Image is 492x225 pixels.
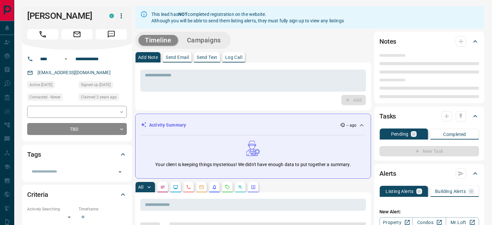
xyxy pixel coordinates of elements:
[379,108,479,124] div: Tasks
[27,11,100,21] h1: [PERSON_NAME]
[160,185,165,190] svg: Notes
[79,94,127,103] div: Thu Nov 10 2022
[251,185,256,190] svg: Agent Actions
[27,187,127,202] div: Criteria
[79,81,127,90] div: Thu Nov 10 2022
[379,34,479,49] div: Notes
[151,8,344,27] div: This lead has completed registration on the website. Although you will be able to send them listi...
[379,166,479,181] div: Alerts
[62,55,70,63] button: Open
[180,35,227,46] button: Campaigns
[138,185,143,189] p: All
[386,189,414,194] p: Listing Alerts
[379,36,396,47] h2: Notes
[186,185,191,190] svg: Calls
[27,147,127,162] div: Tags
[173,185,178,190] svg: Lead Browsing Activity
[141,119,366,131] div: Activity Summary-- ago
[27,189,48,200] h2: Criteria
[81,94,117,100] span: Claimed 2 years ago
[379,168,396,179] h2: Alerts
[79,206,127,212] p: Timeframe:
[96,29,127,39] span: Message
[27,206,75,212] p: Actively Searching:
[435,189,466,194] p: Building Alerts
[138,35,178,46] button: Timeline
[138,55,158,60] p: Add Note
[29,82,52,88] span: Active [DATE]
[379,208,479,215] p: New Alert:
[225,185,230,190] svg: Requests
[29,94,60,100] span: Contacted - Never
[238,185,243,190] svg: Opportunities
[149,122,186,129] p: Activity Summary
[27,29,58,39] span: Call
[81,82,111,88] span: Signed up [DATE]
[391,132,409,136] p: Pending
[379,111,396,121] h2: Tasks
[199,185,204,190] svg: Emails
[27,123,127,135] div: TBD
[109,14,114,18] div: condos.ca
[443,132,466,137] p: Completed
[27,149,41,160] h2: Tags
[197,55,217,60] p: Send Text
[61,29,93,39] span: Email
[178,12,188,17] strong: NOT
[115,167,125,176] button: Open
[166,55,189,60] p: Send Email
[225,55,242,60] p: Log Call
[155,161,351,168] p: Your client is keeping things mysterious! We didn't have enough data to put together a summary.
[212,185,217,190] svg: Listing Alerts
[346,122,356,128] p: -- ago
[27,81,75,90] div: Thu Nov 10 2022
[38,70,111,75] a: [EMAIL_ADDRESS][DOMAIN_NAME]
